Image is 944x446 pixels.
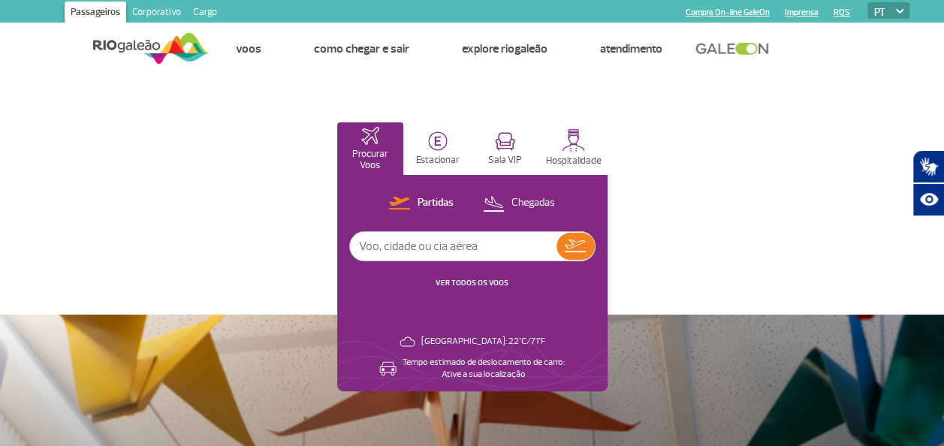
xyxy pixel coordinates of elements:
[361,127,379,145] img: airplaneHomeActive.svg
[912,183,944,216] button: Abrir recursos assistivos.
[912,150,944,183] button: Abrir tradutor de língua de sinais.
[345,149,396,171] p: Procurar Voos
[403,357,565,381] p: Tempo estimado de deslocamento de carro: Ative a sua localização
[540,122,608,175] button: Hospitalidade
[562,128,585,152] img: hospitality.svg
[546,155,602,167] p: Hospitalidade
[511,196,555,210] p: Chegadas
[405,122,471,175] button: Estacionar
[436,278,508,288] a: VER TODOS OS VOOS
[421,336,545,348] p: [GEOGRAPHIC_DATA]: 22°C/71°F
[385,194,458,213] button: Partidas
[912,150,944,216] div: Plugin de acessibilidade da Hand Talk.
[187,2,223,26] a: Cargo
[488,155,522,166] p: Sala VIP
[495,132,515,151] img: vipRoom.svg
[337,122,403,175] button: Procurar Voos
[431,277,513,289] button: VER TODOS OS VOOS
[65,2,126,26] a: Passageiros
[416,155,460,166] p: Estacionar
[428,131,448,151] img: carParkingHome.svg
[785,8,819,17] a: Imprensa
[461,41,547,56] a: Explore RIOgaleão
[126,2,187,26] a: Corporativo
[834,8,850,17] a: RQS
[313,41,409,56] a: Como chegar e sair
[478,194,559,213] button: Chegadas
[686,8,770,17] a: Compra On-line GaleOn
[599,41,662,56] a: Atendimento
[235,41,261,56] a: Voos
[472,122,538,175] button: Sala VIP
[418,196,454,210] p: Partidas
[350,232,556,261] input: Voo, cidade ou cia aérea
